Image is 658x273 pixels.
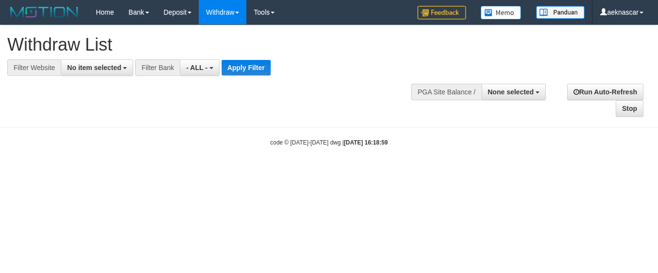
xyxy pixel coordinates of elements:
[344,139,388,146] strong: [DATE] 16:18:59
[135,59,180,76] div: Filter Bank
[488,88,534,96] span: None selected
[180,59,219,76] button: - ALL -
[61,59,133,76] button: No item selected
[270,139,388,146] small: code © [DATE]-[DATE] dwg |
[411,84,481,100] div: PGA Site Balance /
[417,6,466,19] img: Feedback.jpg
[536,6,585,19] img: panduan.png
[7,59,61,76] div: Filter Website
[186,64,208,72] span: - ALL -
[222,60,271,75] button: Apply Filter
[481,6,521,19] img: Button%20Memo.svg
[67,64,121,72] span: No item selected
[567,84,643,100] a: Run Auto-Refresh
[616,100,643,117] a: Stop
[7,5,81,19] img: MOTION_logo.png
[482,84,546,100] button: None selected
[7,35,429,55] h1: Withdraw List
